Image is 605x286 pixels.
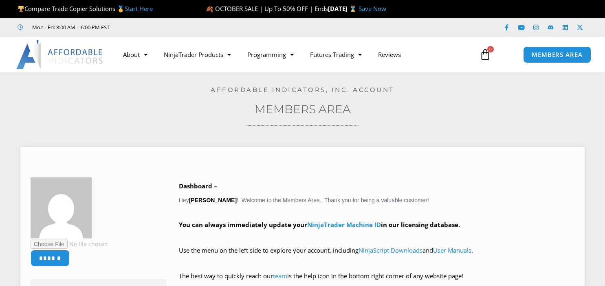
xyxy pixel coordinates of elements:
[115,45,472,64] nav: Menu
[307,221,381,229] a: NinjaTrader Machine ID
[189,197,237,203] strong: [PERSON_NAME]
[239,45,302,64] a: Programming
[179,245,574,268] p: Use the menu on the left side to explore your account, including and .
[211,86,394,94] a: Affordable Indicators, Inc. Account
[16,40,104,69] img: LogoAI | Affordable Indicators – NinjaTrader
[359,246,422,254] a: NinjaScript Downloads
[433,246,471,254] a: User Manuals
[18,6,24,12] img: 🏆
[115,45,156,64] a: About
[467,43,503,66] a: 0
[156,45,239,64] a: NinjaTrader Products
[302,45,370,64] a: Futures Trading
[273,272,287,280] a: team
[328,4,359,13] strong: [DATE] ⌛
[255,102,351,116] a: Members Area
[31,177,92,238] img: 5893e8649c66a6d06974c2483633591c90a7e6c1a224dedd3fd72bf975f6a81f
[121,23,243,31] iframe: Customer reviews powered by Trustpilot
[487,46,494,52] span: 0
[125,4,153,13] a: Start Here
[179,182,217,190] b: Dashboard –
[532,52,583,58] span: MEMBERS AREA
[179,221,460,229] strong: You can always immediately update your in our licensing database.
[523,46,591,63] a: MEMBERS AREA
[359,4,386,13] a: Save Now
[206,4,328,13] span: 🍂 OCTOBER SALE | Up To 50% OFF | Ends
[30,22,110,32] span: Mon - Fri: 8:00 AM – 6:00 PM EST
[18,4,153,13] span: Compare Trade Copier Solutions 🥇
[370,45,409,64] a: Reviews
